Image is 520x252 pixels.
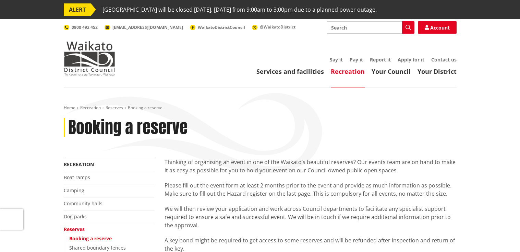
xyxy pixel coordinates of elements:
a: WaikatoDistrictCouncil [190,24,245,30]
nav: breadcrumb [64,105,457,111]
a: Your District [418,67,457,76]
a: Home [64,105,75,111]
a: @WaikatoDistrict [252,24,295,30]
a: 0800 492 452 [64,24,98,30]
a: Community halls [64,200,102,207]
span: [EMAIL_ADDRESS][DOMAIN_NAME] [112,24,183,30]
a: Reserves [106,105,123,111]
a: Contact us [431,56,457,63]
span: ALERT [64,3,91,16]
a: Booking a reserve [69,235,112,242]
span: WaikatoDistrictCouncil [198,24,245,30]
p: Please fill out the event form at least 2 months prior to the event and provide as much informati... [165,181,457,198]
a: Your Council [372,67,411,76]
a: Report it [370,56,391,63]
a: Recreation [80,105,101,111]
a: Boat ramps [64,174,90,181]
span: 0800 492 452 [72,24,98,30]
a: Recreation [64,161,94,168]
a: Reserves [64,226,85,232]
a: Account [418,21,457,34]
a: Apply for it [398,56,424,63]
a: Shared boundary fences [69,244,126,251]
a: Say it [330,56,343,63]
p: Thinking of organising an event in one of the Waikato’s beautiful reserves? Our events team are o... [165,158,457,174]
span: [GEOGRAPHIC_DATA] will be closed [DATE], [DATE] from 9:00am to 3:00pm due to a planned power outage. [102,3,377,16]
a: [EMAIL_ADDRESS][DOMAIN_NAME] [105,24,183,30]
p: We will then review your application and work across Council departments to facilitate any specia... [165,205,457,229]
span: @WaikatoDistrict [260,24,295,30]
a: Dog parks [64,213,87,220]
a: Pay it [350,56,363,63]
a: Camping [64,187,84,194]
input: Search input [327,21,414,34]
a: Recreation [331,67,365,76]
span: Booking a reserve [128,105,162,111]
img: Waikato District Council - Te Kaunihera aa Takiwaa o Waikato [64,41,115,76]
a: Services and facilities [256,67,324,76]
h1: Booking a reserve [68,118,188,138]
